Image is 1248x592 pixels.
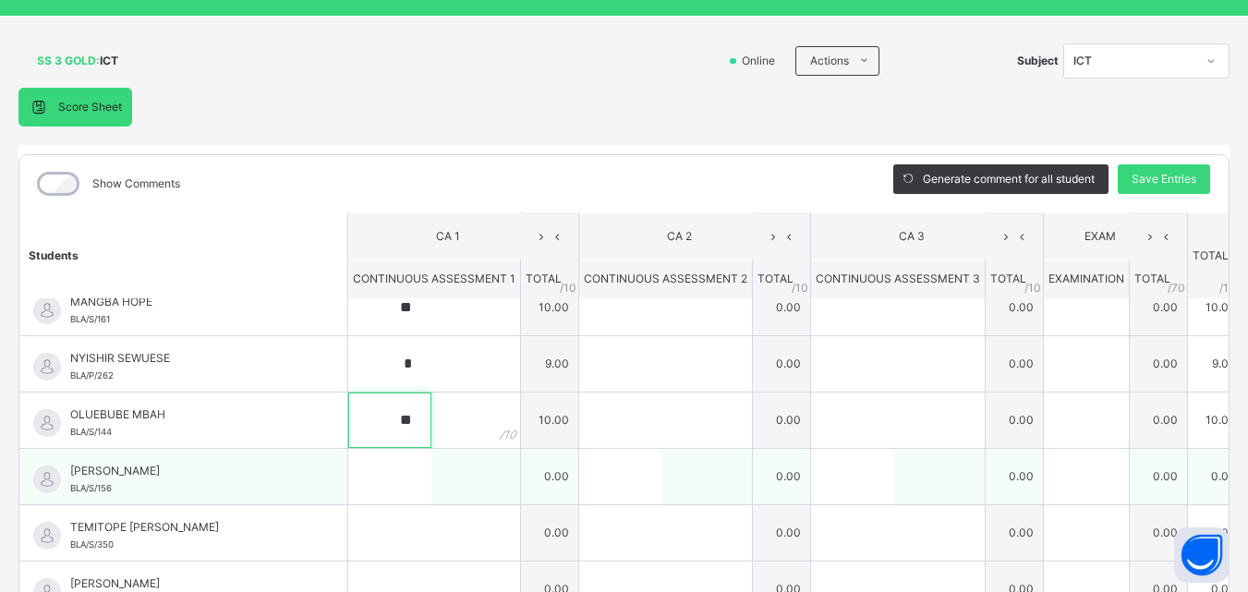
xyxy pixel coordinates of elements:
td: 0.00 [1130,504,1188,561]
span: / 10 [560,279,576,296]
th: TOTAL [1188,212,1246,298]
td: 0.00 [1188,504,1246,561]
td: 0.00 [521,448,579,504]
td: 0.00 [986,448,1044,504]
td: 9.00 [521,335,579,392]
span: BLA/S/144 [70,427,112,437]
span: BLA/P/262 [70,370,114,381]
span: EXAMINATION [1048,272,1124,285]
img: default.svg [33,465,61,493]
span: ICT [100,53,118,69]
span: TOTAL [1134,272,1170,285]
span: TOTAL [757,272,794,285]
div: ICT [1073,53,1195,69]
td: 0.00 [753,392,811,448]
span: SS 3 GOLD : [37,53,100,69]
span: BLA/S/350 [70,539,114,550]
td: 0.00 [1130,448,1188,504]
td: 0.00 [986,279,1044,335]
span: / 70 [1168,279,1185,296]
span: CA 2 [593,228,765,245]
span: CA 3 [825,228,998,245]
td: 0.00 [521,504,579,561]
td: 10.00 [1188,279,1246,335]
span: Save Entries [1132,171,1196,187]
img: default.svg [33,296,61,324]
span: Score Sheet [58,99,122,115]
td: 0.00 [753,448,811,504]
td: 0.00 [986,335,1044,392]
span: CA 1 [362,228,533,245]
td: 10.00 [521,392,579,448]
button: Open asap [1174,527,1230,583]
span: BLA/S/161 [70,314,110,324]
span: Subject [1017,53,1059,69]
span: TOTAL [990,272,1026,285]
span: Actions [810,53,849,69]
img: default.svg [33,522,61,550]
td: 0.00 [1188,448,1246,504]
span: Students [29,248,79,261]
span: / 10 [1024,279,1041,296]
img: default.svg [33,409,61,437]
span: [PERSON_NAME] [70,463,306,479]
span: /100 [1219,279,1243,296]
td: 0.00 [1130,392,1188,448]
span: NYISHIR SEWUESE [70,350,306,367]
span: EXAM [1058,228,1142,245]
td: 10.00 [1188,392,1246,448]
span: CONTINUOUS ASSESSMENT 3 [816,272,980,285]
td: 0.00 [986,504,1044,561]
span: / 10 [792,279,808,296]
img: default.svg [33,353,61,381]
span: BLA/S/156 [70,483,112,493]
td: 0.00 [1130,279,1188,335]
td: 0.00 [753,279,811,335]
td: 0.00 [1130,335,1188,392]
span: CONTINUOUS ASSESSMENT 2 [584,272,747,285]
span: CONTINUOUS ASSESSMENT 1 [353,272,515,285]
td: 10.00 [521,279,579,335]
span: [PERSON_NAME] [70,575,306,592]
span: MANGBA HOPE [70,294,306,310]
td: 0.00 [753,335,811,392]
td: 9.00 [1188,335,1246,392]
td: 0.00 [986,392,1044,448]
span: Generate comment for all student [923,171,1095,187]
label: Show Comments [92,175,180,192]
span: OLUEBUBE MBAH [70,406,306,423]
span: TOTAL [526,272,562,285]
td: 0.00 [753,504,811,561]
span: Online [740,53,786,69]
span: TEMITOPE [PERSON_NAME] [70,519,306,536]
